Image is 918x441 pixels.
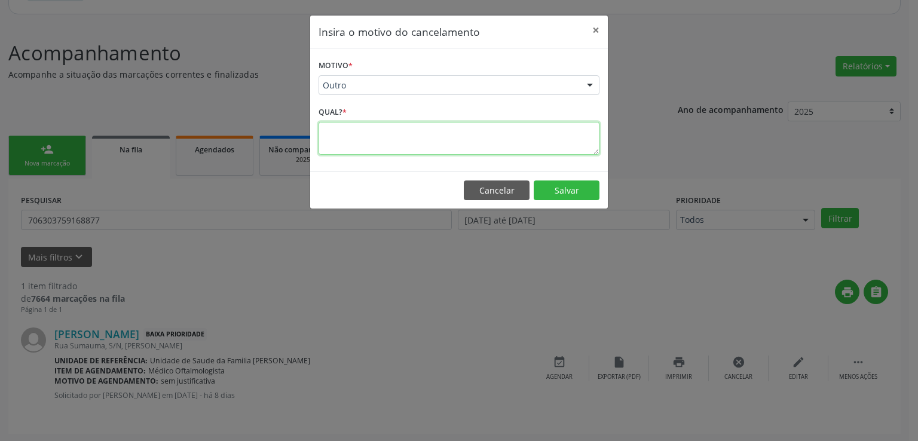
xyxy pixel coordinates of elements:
[319,57,353,75] label: Motivo
[319,24,480,39] h5: Insira o motivo do cancelamento
[534,180,599,201] button: Salvar
[319,103,347,122] label: Qual?
[464,180,530,201] button: Cancelar
[323,79,575,91] span: Outro
[584,16,608,45] button: Close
